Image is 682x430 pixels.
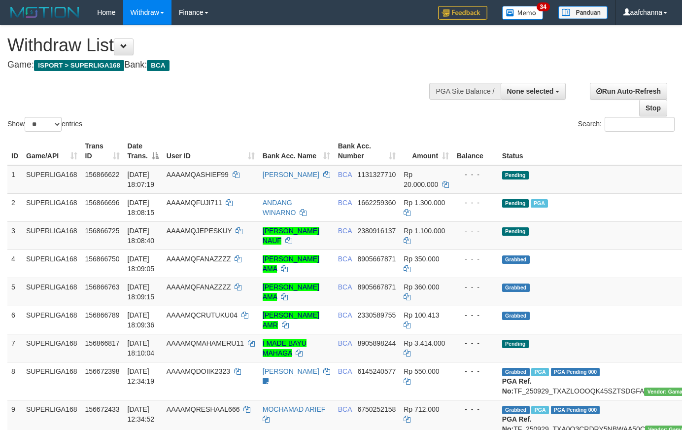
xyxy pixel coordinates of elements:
a: [PERSON_NAME] [263,171,319,179]
td: SUPERLIGA168 [22,250,81,278]
td: SUPERLIGA168 [22,165,81,194]
td: 5 [7,278,22,306]
span: BCA [338,199,352,207]
div: - - - [457,198,494,208]
th: User ID: activate to sort column ascending [163,137,259,165]
span: Grabbed [502,284,530,292]
b: PGA Ref. No: [502,377,532,395]
span: BCA [338,339,352,347]
span: [DATE] 18:09:05 [128,255,155,273]
span: Rp 3.414.000 [404,339,445,347]
a: Run Auto-Refresh [590,83,667,100]
span: PGA Pending [551,368,600,376]
span: [DATE] 12:34:52 [128,405,155,423]
div: - - - [457,310,494,320]
img: Button%20Memo.svg [502,6,544,20]
span: BCA [338,171,352,179]
a: [PERSON_NAME] NAUF [263,227,319,245]
div: - - - [457,170,494,179]
span: Copy 2330589755 to clipboard [357,311,396,319]
th: Game/API: activate to sort column ascending [22,137,81,165]
a: MOCHAMAD ARIEF [263,405,326,413]
a: [PERSON_NAME] [263,367,319,375]
span: Rp 1.300.000 [404,199,445,207]
td: 3 [7,221,22,250]
span: ISPORT > SUPERLIGA168 [34,60,124,71]
a: [PERSON_NAME] AMA [263,255,319,273]
th: Balance [453,137,498,165]
span: 156866750 [85,255,120,263]
span: [DATE] 18:09:36 [128,311,155,329]
span: 156672433 [85,405,120,413]
span: Copy 1662259360 to clipboard [357,199,396,207]
span: BCA [338,311,352,319]
span: AAAAMQCRUTUKU04 [167,311,238,319]
td: SUPERLIGA168 [22,306,81,334]
span: Grabbed [502,368,530,376]
span: AAAAMQFANAZZZZ [167,283,231,291]
a: I MADE BAYU MAHAGA [263,339,307,357]
span: Rp 350.000 [404,255,439,263]
span: Pending [502,340,529,348]
th: Date Trans.: activate to sort column descending [124,137,163,165]
span: PGA Pending [551,406,600,414]
span: Copy 8905898244 to clipboard [357,339,396,347]
span: Copy 1131327710 to clipboard [357,171,396,179]
span: 156866622 [85,171,120,179]
span: Copy 8905667871 to clipboard [357,255,396,263]
td: 6 [7,306,22,334]
span: 34 [537,2,550,11]
input: Search: [605,117,675,132]
span: Marked by aafsoycanthlai [531,368,548,376]
span: Grabbed [502,406,530,414]
span: None selected [507,87,554,95]
div: - - - [457,338,494,348]
td: SUPERLIGA168 [22,278,81,306]
th: Trans ID: activate to sort column ascending [81,137,124,165]
th: Bank Acc. Name: activate to sort column ascending [259,137,334,165]
span: [DATE] 18:09:15 [128,283,155,301]
span: 156866763 [85,283,120,291]
span: [DATE] 12:34:19 [128,367,155,385]
span: AAAAMQJEPESKUY [167,227,232,235]
span: BCA [338,405,352,413]
a: [PERSON_NAME] AMR [263,311,319,329]
td: SUPERLIGA168 [22,334,81,362]
span: AAAAMQDOIIK2323 [167,367,230,375]
span: [DATE] 18:08:40 [128,227,155,245]
span: 156866725 [85,227,120,235]
span: Rp 360.000 [404,283,439,291]
span: 156866789 [85,311,120,319]
label: Show entries [7,117,82,132]
span: 156866696 [85,199,120,207]
span: 156866817 [85,339,120,347]
th: ID [7,137,22,165]
span: Rp 712.000 [404,405,439,413]
span: Rp 1.100.000 [404,227,445,235]
span: BCA [147,60,169,71]
img: Feedback.jpg [438,6,487,20]
td: SUPERLIGA168 [22,193,81,221]
span: [DATE] 18:10:04 [128,339,155,357]
td: 4 [7,250,22,278]
span: AAAAMQFUJI711 [167,199,222,207]
div: - - - [457,282,494,292]
span: Rp 20.000.000 [404,171,438,188]
span: [DATE] 18:07:19 [128,171,155,188]
span: BCA [338,283,352,291]
span: Marked by aafsoycanthlai [531,199,548,208]
td: 7 [7,334,22,362]
a: Stop [639,100,667,116]
span: [DATE] 18:08:15 [128,199,155,216]
span: Pending [502,199,529,208]
span: BCA [338,367,352,375]
h1: Withdraw List [7,36,445,55]
img: panduan.png [558,6,608,19]
span: Copy 2380916137 to clipboard [357,227,396,235]
span: BCA [338,227,352,235]
span: Copy 6145240577 to clipboard [357,367,396,375]
button: None selected [501,83,566,100]
span: Copy 8905667871 to clipboard [357,283,396,291]
select: Showentries [25,117,62,132]
label: Search: [578,117,675,132]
